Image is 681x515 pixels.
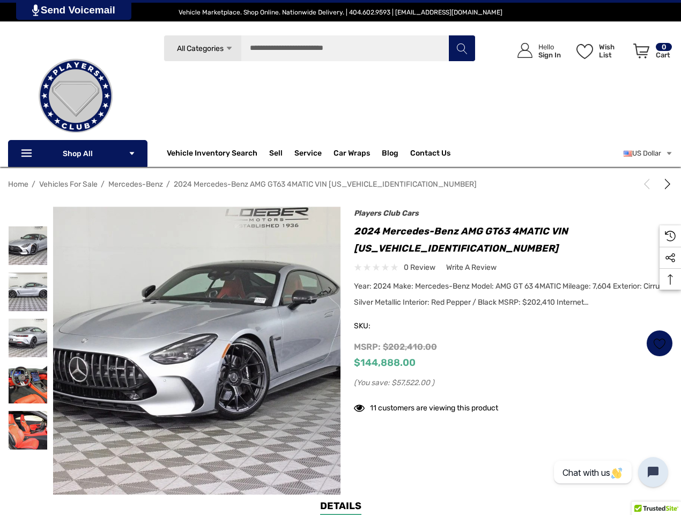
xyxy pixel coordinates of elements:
span: Vehicle Marketplace. Shop Online. Nationwide Delivery. | 404.602.9593 | [EMAIL_ADDRESS][DOMAIN_NAME] [179,9,502,16]
img: PjwhLS0gR2VuZXJhdG9yOiBHcmF2aXQuaW8gLS0+PHN2ZyB4bWxucz0iaHR0cDovL3d3dy53My5vcmcvMjAwMC9zdmciIHhtb... [32,4,39,16]
p: 0 [656,43,672,51]
a: Sign in [505,32,566,69]
span: (You save: [354,378,390,387]
a: Sell [269,143,294,164]
a: 2024 Mercedes-Benz AMG GT63 4MATIC VIN [US_VEHICLE_IDENTIFICATION_NUMBER] [174,180,477,189]
p: Sign In [538,51,561,59]
span: 0 review [404,261,435,274]
a: All Categories Icon Arrow Down Icon Arrow Up [164,35,241,62]
img: For Sale: 2024 Mercedes-Benz AMG GT63 4MATIC VIN W1KRJ7JB0RF000528 [9,411,47,450]
svg: Icon Line [20,148,36,160]
p: Hello [538,43,561,51]
svg: Wish List [576,44,593,59]
a: Service [294,149,322,160]
a: Car Wraps [334,143,382,164]
a: Vehicle Inventory Search [167,149,257,160]
img: For Sale: 2024 Mercedes-Benz AMG GT63 4MATIC VIN W1KRJ7JB0RF000528 [9,319,47,357]
p: Shop All [8,140,147,167]
span: MSRP: [354,342,381,352]
a: Mercedes-Benz [108,180,163,189]
svg: Recently Viewed [665,231,676,241]
svg: Social Media [665,253,676,263]
svg: Icon Arrow Down [128,150,136,157]
span: $57,522.00 [391,378,430,387]
a: Home [8,180,28,189]
div: 11 customers are viewing this product [354,398,498,415]
span: SKU: [354,319,408,334]
svg: Icon Arrow Down [225,45,233,53]
nav: Breadcrumb [8,175,673,194]
a: Previous [641,179,656,189]
a: Wish List Wish List [572,32,628,69]
a: USD [624,143,673,164]
a: Players Club Cars [354,209,419,218]
a: Next [658,179,673,189]
img: For Sale: 2024 Mercedes-Benz AMG GT63 4MATIC VIN W1KRJ7JB0RF000528 [9,226,47,265]
a: Write a Review [446,261,497,274]
a: Contact Us [410,149,450,160]
a: Wish List [646,330,673,357]
a: Blog [382,149,398,160]
p: Wish List [599,43,627,59]
a: Cart with 0 items [628,32,673,74]
svg: Wish List [654,337,666,350]
p: Cart [656,51,672,59]
span: All Categories [177,44,224,53]
img: For Sale: 2024 Mercedes-Benz AMG GT63 4MATIC VIN W1KRJ7JB0RF000528 [9,365,47,403]
a: Vehicles For Sale [39,180,98,189]
svg: Top [660,274,681,285]
span: Car Wraps [334,149,370,160]
span: Year: 2024 Make: Mercedes-Benz Model: AMG GT 63 4MATIC Mileage: 7,604 Exterior: Cirrus Silver Met... [354,282,663,307]
span: $202,410.00 [383,342,437,352]
span: ) [432,378,434,387]
svg: Review Your Cart [633,43,649,58]
img: For Sale: 2024 Mercedes-Benz AMG GT63 4MATIC VIN W1KRJ7JB0RF000528 [9,273,47,311]
svg: Icon User Account [517,43,532,58]
span: Write a Review [446,263,497,273]
span: $144,888.00 [354,357,416,369]
span: Sell [269,149,283,160]
button: Search [448,35,475,62]
img: Players Club | Cars For Sale [22,42,129,150]
h1: 2024 Mercedes-Benz AMG GT63 4MATIC VIN [US_VEHICLE_IDENTIFICATION_NUMBER] [354,223,673,257]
